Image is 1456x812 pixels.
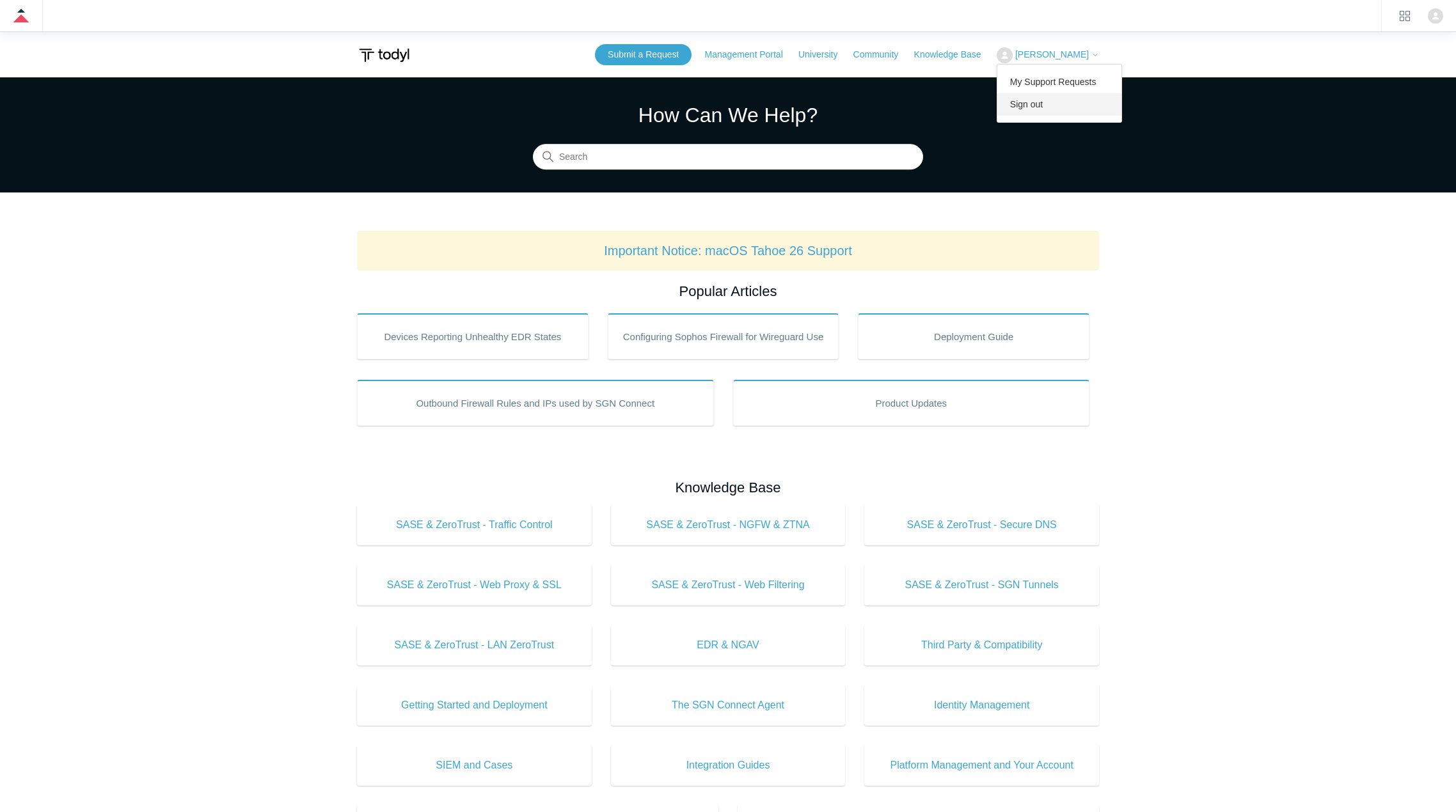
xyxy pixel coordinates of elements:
a: SASE & ZeroTrust - LAN ZeroTrust [357,625,592,666]
a: Knowledge Base [914,48,994,61]
h2: Popular Articles [357,281,1099,302]
span: SASE & ZeroTrust - SGN Tunnels [883,577,1080,593]
span: Integration Guides [630,758,827,773]
a: Important Notice: macOS Tahoe 26 Support [604,244,852,258]
a: SIEM and Cases [357,745,592,786]
span: SASE & ZeroTrust - Web Filtering [630,577,827,593]
span: Third Party & Compatibility [883,637,1080,653]
a: Third Party & Compatibility [864,625,1099,666]
a: SASE & ZeroTrust - Web Proxy & SSL [357,565,592,605]
a: Deployment Guide [858,313,1089,359]
span: EDR & NGAV [630,637,827,653]
a: Platform Management and Your Account [864,745,1099,786]
a: SASE & ZeroTrust - NGFW & ZTNA [611,504,846,545]
span: SASE & ZeroTrust - NGFW & ZTNA [630,517,827,533]
a: My Support Requests [997,71,1122,93]
a: Configuring Sophos Firewall for Wireguard Use [608,313,839,359]
img: Todyl Support Center Help Center home page [357,43,411,67]
a: SASE & ZeroTrust - Secure DNS [864,504,1099,545]
a: SASE & ZeroTrust - Web Filtering [611,565,846,605]
a: EDR & NGAV [611,625,846,666]
span: Platform Management and Your Account [883,758,1080,773]
a: Management Portal [705,48,796,61]
a: SASE & ZeroTrust - SGN Tunnels [864,565,1099,605]
a: Sign out [997,93,1122,116]
a: Identity Management [864,685,1099,726]
a: Community [853,48,912,61]
a: Integration Guides [611,745,846,786]
a: University [798,48,850,61]
a: SASE & ZeroTrust - Traffic Control [357,504,592,545]
span: The SGN Connect Agent [630,698,827,713]
span: Identity Management [883,698,1080,713]
img: user avatar [1428,8,1443,24]
h1: How Can We Help? [533,100,923,130]
zd-hc-trigger: Click your profile icon to open the profile menu [1428,8,1443,24]
a: Product Updates [733,380,1090,426]
a: The SGN Connect Agent [611,685,846,726]
span: SASE & ZeroTrust - Web Proxy & SSL [376,577,573,593]
button: [PERSON_NAME] [997,47,1099,63]
a: Devices Reporting Unhealthy EDR States [357,313,589,359]
a: Getting Started and Deployment [357,685,592,726]
span: Getting Started and Deployment [376,698,573,713]
span: SASE & ZeroTrust - Secure DNS [883,517,1080,533]
span: SASE & ZeroTrust - LAN ZeroTrust [376,637,573,653]
a: Submit a Request [595,44,692,65]
input: Search [533,144,923,170]
a: Outbound Firewall Rules and IPs used by SGN Connect [357,380,714,426]
span: SASE & ZeroTrust - Traffic Control [376,517,573,533]
span: [PERSON_NAME] [1015,49,1089,59]
h2: Knowledge Base [357,477,1099,498]
span: SIEM and Cases [376,758,573,773]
